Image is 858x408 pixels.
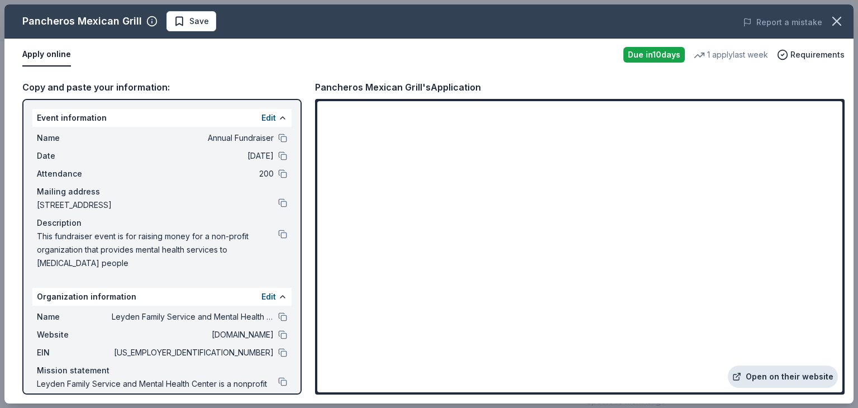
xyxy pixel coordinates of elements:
button: Edit [261,290,276,303]
button: Save [166,11,216,31]
div: Mailing address [37,185,287,198]
div: Event information [32,109,292,127]
span: Website [37,328,112,341]
button: Requirements [777,48,845,61]
span: Name [37,131,112,145]
span: Save [189,15,209,28]
button: Report a mistake [743,16,822,29]
span: This fundraiser event is for raising money for a non-profit organization that provides mental hea... [37,230,278,270]
a: Open on their website [728,366,838,388]
div: 1 apply last week [694,48,768,61]
div: Copy and paste your information: [22,80,302,94]
span: [STREET_ADDRESS] [37,198,278,212]
div: Mission statement [37,364,287,377]
span: Annual Fundraiser [112,131,274,145]
span: [DATE] [112,149,274,163]
span: [US_EMPLOYER_IDENTIFICATION_NUMBER] [112,346,274,359]
span: Attendance [37,167,112,181]
span: [DOMAIN_NAME] [112,328,274,341]
span: EIN [37,346,112,359]
span: Leyden Family Service and Mental Health Center [112,310,274,324]
span: Name [37,310,112,324]
span: 200 [112,167,274,181]
button: Edit [261,111,276,125]
div: Pancheros Mexican Grill's Application [315,80,481,94]
button: Apply online [22,43,71,67]
span: Requirements [790,48,845,61]
div: Organization information [32,288,292,306]
span: Date [37,149,112,163]
div: Pancheros Mexican Grill [22,12,142,30]
div: Description [37,216,287,230]
div: Due in 10 days [623,47,685,63]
